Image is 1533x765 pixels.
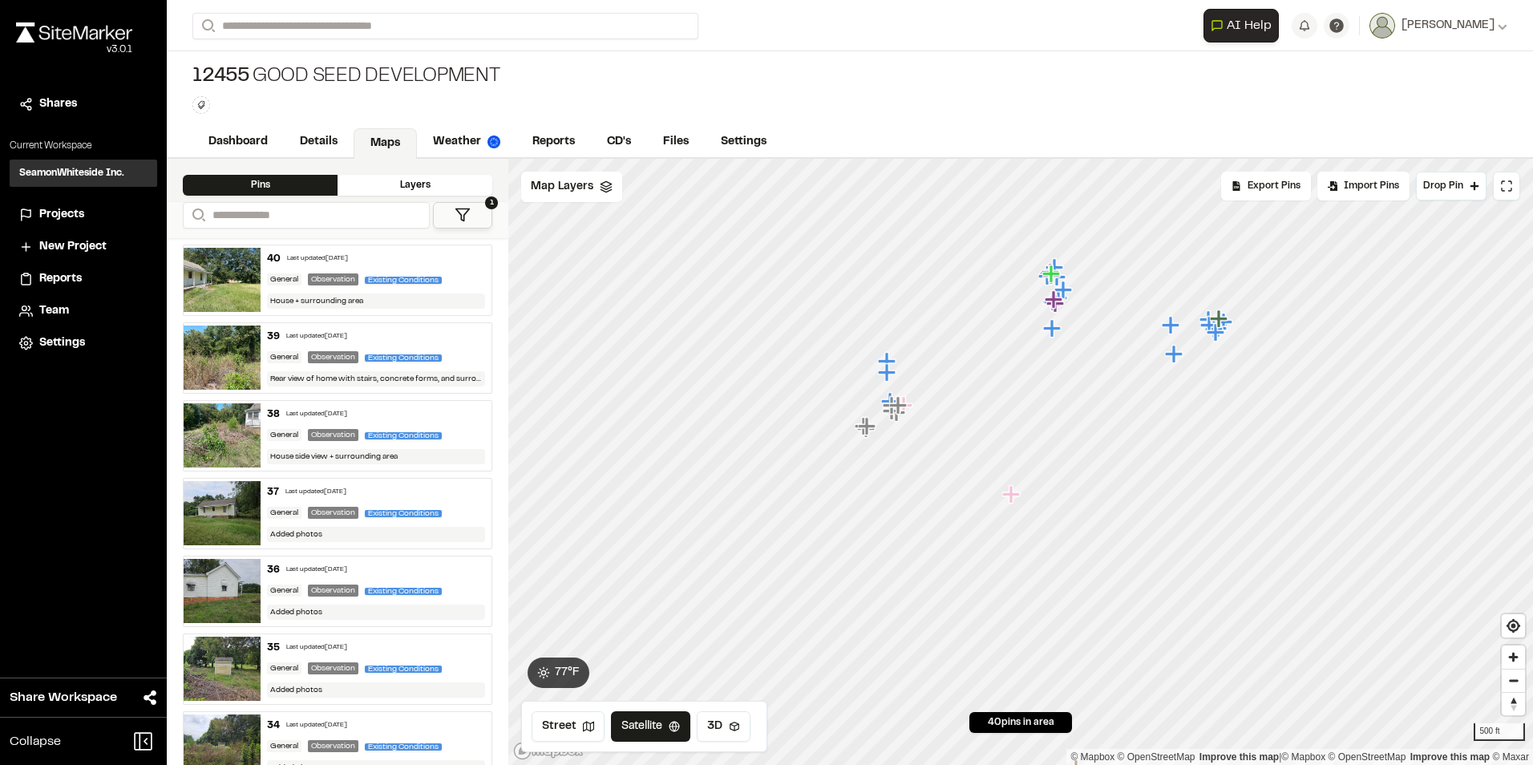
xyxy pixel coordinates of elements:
button: Street [532,711,605,742]
a: Dashboard [192,127,284,157]
div: Map marker [1200,315,1221,336]
div: Added photos [267,527,485,542]
div: 39 [267,330,280,344]
a: Mapbox logo [513,742,584,760]
span: 1 [485,196,498,209]
button: Edit Tags [192,96,210,114]
div: Pins [183,175,338,196]
div: Observation [308,273,358,285]
img: file [184,637,261,701]
div: Map marker [1038,266,1059,287]
button: Drop Pin [1416,172,1486,200]
span: 40 pins in area [988,715,1054,730]
div: 37 [267,485,279,500]
div: Observation [308,740,358,752]
span: AI Help [1227,16,1272,35]
a: Map feedback [1199,751,1279,763]
div: Last updated [DATE] [287,254,348,264]
img: rebrand.png [16,22,132,42]
h3: SeamonWhiteside Inc. [19,166,124,180]
div: Map marker [1048,267,1069,288]
span: Export Pins [1248,179,1300,193]
div: No pins available to export [1221,172,1311,200]
div: General [267,273,301,285]
span: Reset bearing to north [1502,693,1525,715]
button: Search [183,202,212,229]
button: Search [192,13,221,39]
img: file [184,481,261,545]
img: file [184,559,261,623]
div: Map marker [1040,264,1061,285]
div: Map marker [1165,344,1186,365]
div: Map marker [857,419,878,439]
a: New Project [19,238,148,256]
span: Existing Conditions [365,510,442,517]
div: Map marker [855,416,876,437]
div: Open AI Assistant [1203,9,1285,42]
div: Observation [308,429,358,441]
button: 1 [433,202,492,229]
div: Last updated [DATE] [286,643,347,653]
span: [PERSON_NAME] [1402,17,1495,34]
div: Map marker [1162,315,1183,336]
div: 34 [267,718,280,733]
div: Map marker [858,416,879,437]
button: Satellite [611,711,690,742]
div: Map marker [881,391,902,412]
span: Settings [39,334,85,352]
a: Files [647,127,705,157]
div: General [267,351,301,363]
span: Existing Conditions [365,432,442,439]
span: Existing Conditions [365,666,442,673]
a: OpenStreetMap [1329,751,1406,763]
a: OpenStreetMap [1118,751,1195,763]
div: Oh geez...please don't... [16,42,132,57]
a: Weather [417,127,516,157]
span: Collapse [10,732,61,751]
div: General [267,740,301,752]
img: file [184,403,261,467]
div: Last updated [DATE] [286,410,347,419]
span: Drop Pin [1423,179,1463,193]
div: Map marker [878,362,899,383]
button: Zoom out [1502,669,1525,692]
div: Observation [308,585,358,597]
span: Projects [39,206,84,224]
span: Find my location [1502,614,1525,637]
div: 35 [267,641,280,655]
div: Map marker [888,403,908,423]
a: Mapbox [1070,751,1114,763]
div: Map marker [1002,484,1023,505]
div: 36 [267,563,280,577]
div: Map marker [1043,318,1064,339]
div: Last updated [DATE] [285,488,346,497]
p: Current Workspace [10,139,157,153]
div: Last updated [DATE] [286,721,347,731]
span: Zoom out [1502,670,1525,692]
div: Map marker [1210,309,1231,330]
a: Details [284,127,354,157]
img: User [1369,13,1395,38]
div: Map marker [1044,292,1065,313]
img: precipai.png [487,136,500,148]
div: | [1070,749,1529,765]
a: Mapbox [1281,751,1325,763]
button: Reset bearing to north [1502,692,1525,715]
span: Team [39,302,69,320]
div: Map marker [1199,310,1220,330]
div: Good Seed Development [192,64,500,90]
a: Team [19,302,148,320]
a: Shares [19,95,148,113]
a: Projects [19,206,148,224]
span: Shares [39,95,77,113]
div: Import Pins into your project [1317,172,1410,200]
div: Map marker [1046,257,1066,278]
div: Layers [338,175,492,196]
div: House side view + surrounding area [267,449,485,464]
div: Map marker [1046,293,1067,314]
div: Observation [308,351,358,363]
a: Settings [19,334,148,352]
div: Map marker [1205,319,1226,340]
button: 3D [697,711,750,742]
div: Added photos [267,605,485,620]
